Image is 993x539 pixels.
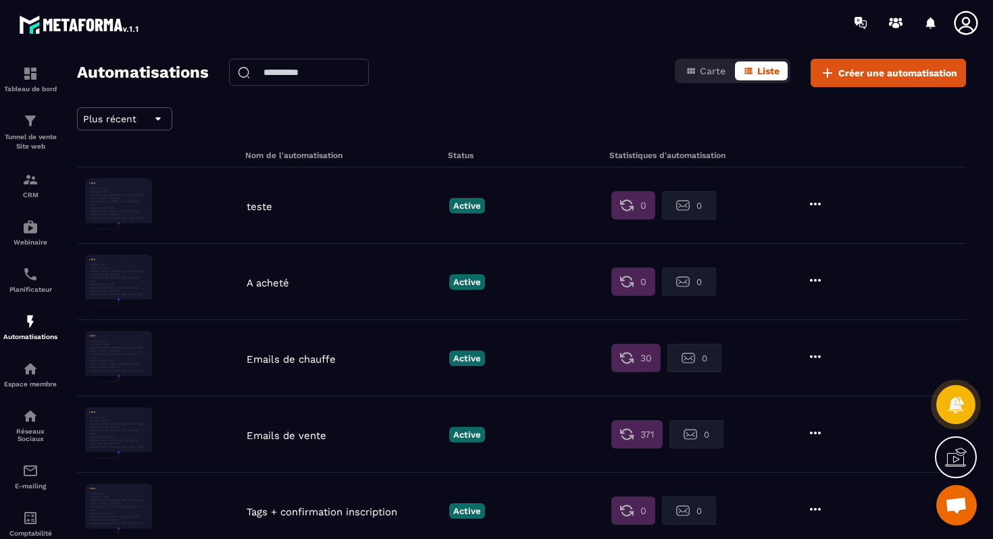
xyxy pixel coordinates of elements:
[611,420,663,448] button: 371
[83,113,136,124] span: Plus récent
[3,351,57,398] a: automationsautomationsEspace membre
[3,428,57,442] p: Réseaux Sociaux
[620,504,634,517] img: first stat
[247,277,442,289] p: A acheté
[449,503,485,519] p: Active
[22,266,39,282] img: scheduler
[3,286,57,293] p: Planificateur
[611,191,655,220] button: 0
[704,430,709,440] span: 0
[696,201,702,211] span: 0
[3,55,57,103] a: formationformationTableau de bord
[22,361,39,377] img: automations
[696,506,702,516] span: 0
[611,344,661,372] button: 30
[3,209,57,256] a: automationsautomationsWebinaire
[245,151,444,160] h6: Nom de l'automatisation
[640,428,654,441] span: 371
[609,151,767,160] h6: Statistiques d'automatisation
[85,178,153,232] img: automation-background
[247,353,442,365] p: Emails de chauffe
[676,275,690,288] img: second stat
[22,66,39,82] img: formation
[936,485,977,525] div: Ouvrir le chat
[700,66,725,76] span: Carte
[696,277,702,287] span: 0
[3,191,57,199] p: CRM
[3,256,57,303] a: schedulerschedulerPlanificateur
[682,351,695,365] img: second stat
[85,255,153,309] img: automation-background
[22,510,39,526] img: accountant
[811,59,966,87] button: Créer une automatisation
[669,420,723,448] button: 0
[620,275,634,288] img: first stat
[611,496,655,525] button: 0
[449,351,485,366] p: Active
[838,66,957,80] span: Créer une automatisation
[702,353,707,363] span: 0
[678,61,734,80] button: Carte
[22,172,39,188] img: formation
[620,199,634,212] img: first stat
[22,463,39,479] img: email
[620,351,634,365] img: first stat
[3,333,57,340] p: Automatisations
[85,407,153,461] img: automation-background
[3,453,57,500] a: emailemailE-mailing
[676,504,690,517] img: second stat
[449,427,485,442] p: Active
[85,484,153,538] img: automation-background
[3,238,57,246] p: Webinaire
[449,198,485,213] p: Active
[85,331,153,385] img: automation-background
[676,199,690,212] img: second stat
[3,303,57,351] a: automationsautomationsAutomatisations
[662,267,716,296] button: 0
[662,191,716,220] button: 0
[22,408,39,424] img: social-network
[684,428,697,441] img: second stat
[611,267,655,296] button: 0
[620,428,634,441] img: first stat
[22,219,39,235] img: automations
[247,506,442,518] p: Tags + confirmation inscription
[640,504,646,517] span: 0
[247,430,442,442] p: Emails de vente
[640,199,646,212] span: 0
[247,201,442,213] p: teste
[22,113,39,129] img: formation
[3,132,57,151] p: Tunnel de vente Site web
[3,482,57,490] p: E-mailing
[757,66,780,76] span: Liste
[19,12,141,36] img: logo
[3,103,57,161] a: formationformationTunnel de vente Site web
[735,61,788,80] button: Liste
[667,344,721,372] button: 0
[77,59,209,87] h2: Automatisations
[3,530,57,537] p: Comptabilité
[3,85,57,93] p: Tableau de bord
[3,161,57,209] a: formationformationCRM
[448,151,606,160] h6: Status
[22,313,39,330] img: automations
[3,380,57,388] p: Espace membre
[640,275,646,288] span: 0
[640,351,652,365] span: 30
[3,398,57,453] a: social-networksocial-networkRéseaux Sociaux
[662,496,716,525] button: 0
[449,274,485,290] p: Active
